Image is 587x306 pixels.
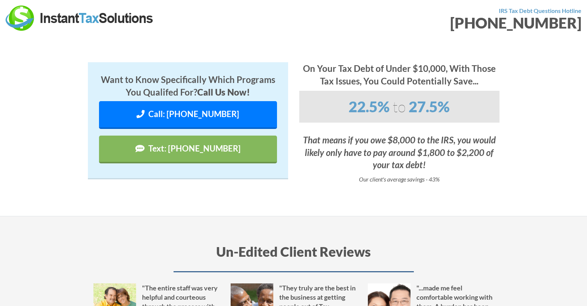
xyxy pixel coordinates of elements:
[349,98,390,116] span: 22.5%
[299,16,582,30] div: [PHONE_NUMBER]
[299,134,499,171] h4: That means if you owe $8,000 to the IRS, you would likely only have to pay around $1,800 to $2,20...
[99,73,277,98] h4: Want to Know Specifically Which Programs You Qualifed For?
[93,242,494,272] h3: Un-Edited Client Reviews
[6,14,154,21] a: Instant Tax Solutions Logo
[299,62,499,87] h4: On Your Tax Debt of Under $10,000, With Those Tax Issues, You Could Potentially Save...
[99,101,277,129] a: Call: [PHONE_NUMBER]
[197,87,250,97] strong: Call Us Now!
[499,7,581,14] strong: IRS Tax Debt Questions Hotline
[6,6,154,31] img: Instant Tax Solutions Logo
[393,97,406,116] span: to
[359,176,440,183] i: Our client's average savings - 43%
[99,136,277,163] a: Text: [PHONE_NUMBER]
[409,98,450,116] span: 27.5%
